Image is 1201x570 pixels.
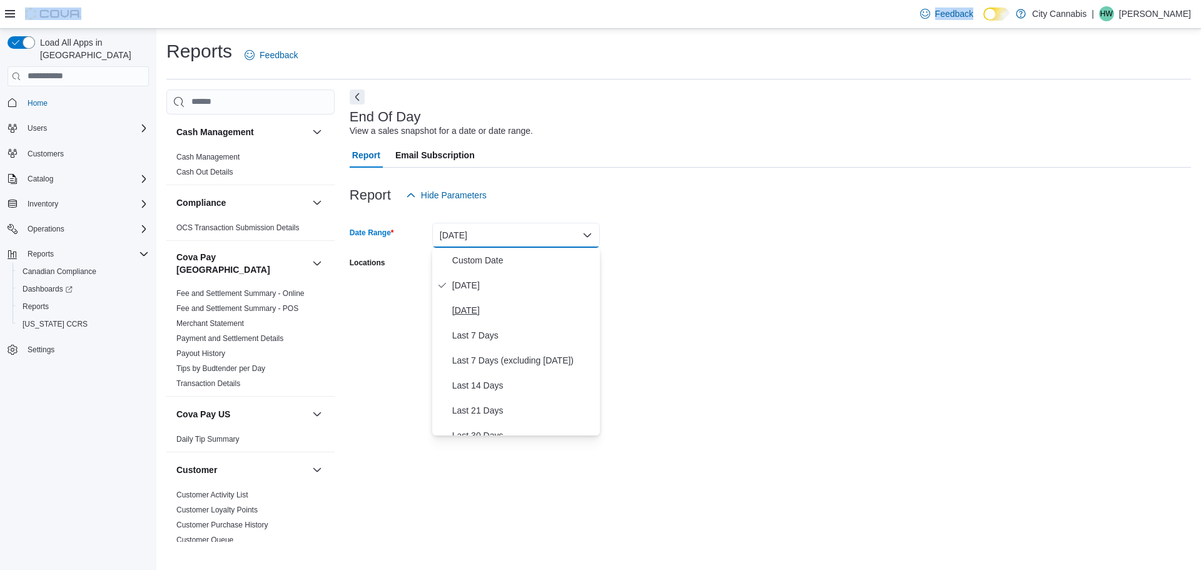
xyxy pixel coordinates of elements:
[176,434,240,444] span: Daily Tip Summary
[176,304,298,313] a: Fee and Settlement Summary - POS
[3,245,154,263] button: Reports
[3,340,154,359] button: Settings
[176,251,307,276] button: Cova Pay [GEOGRAPHIC_DATA]
[28,123,47,133] span: Users
[23,247,59,262] button: Reports
[166,432,335,452] div: Cova Pay US
[176,126,307,138] button: Cash Management
[421,189,487,201] span: Hide Parameters
[28,98,48,108] span: Home
[166,39,232,64] h1: Reports
[176,379,240,388] a: Transaction Details
[176,520,268,530] span: Customer Purchase History
[28,149,64,159] span: Customers
[350,188,391,203] h3: Report
[395,143,475,168] span: Email Subscription
[3,145,154,163] button: Customers
[28,224,64,234] span: Operations
[23,121,149,136] span: Users
[310,125,325,140] button: Cash Management
[452,378,595,393] span: Last 14 Days
[176,464,307,476] button: Customer
[1100,6,1113,21] span: HW
[401,183,492,208] button: Hide Parameters
[176,288,305,298] span: Fee and Settlement Summary - Online
[23,342,149,357] span: Settings
[176,318,244,328] span: Merchant Statement
[176,319,244,328] a: Merchant Statement
[452,353,595,368] span: Last 7 Days (excluding [DATE])
[23,319,88,329] span: [US_STATE] CCRS
[23,146,69,161] a: Customers
[18,282,78,297] a: Dashboards
[432,223,600,248] button: [DATE]
[260,49,298,61] span: Feedback
[23,247,149,262] span: Reports
[28,345,54,355] span: Settings
[176,289,305,298] a: Fee and Settlement Summary - Online
[310,462,325,477] button: Customer
[3,120,154,137] button: Users
[176,349,225,359] span: Payout History
[176,536,233,544] a: Customer Queue
[176,168,233,176] a: Cash Out Details
[176,303,298,313] span: Fee and Settlement Summary - POS
[176,167,233,177] span: Cash Out Details
[3,220,154,238] button: Operations
[28,249,54,259] span: Reports
[8,89,149,392] nav: Complex example
[25,8,81,20] img: Cova
[983,8,1010,21] input: Dark Mode
[13,263,154,280] button: Canadian Compliance
[3,170,154,188] button: Catalog
[452,303,595,318] span: [DATE]
[1099,6,1114,21] div: Haoyi Wang
[452,278,595,293] span: [DATE]
[23,96,53,111] a: Home
[350,125,533,138] div: View a sales snapshot for a date or date range.
[18,299,149,314] span: Reports
[18,317,149,332] span: Washington CCRS
[176,408,230,420] h3: Cova Pay US
[176,521,268,529] a: Customer Purchase History
[28,199,58,209] span: Inventory
[13,280,154,298] a: Dashboards
[18,282,149,297] span: Dashboards
[23,171,149,186] span: Catalog
[23,221,69,237] button: Operations
[3,94,154,112] button: Home
[176,196,226,209] h3: Compliance
[176,505,258,515] span: Customer Loyalty Points
[176,491,248,499] a: Customer Activity List
[176,464,217,476] h3: Customer
[452,328,595,343] span: Last 7 Days
[1119,6,1191,21] p: [PERSON_NAME]
[915,1,978,26] a: Feedback
[176,379,240,389] span: Transaction Details
[23,95,149,111] span: Home
[310,256,325,271] button: Cova Pay [GEOGRAPHIC_DATA]
[240,43,303,68] a: Feedback
[350,258,385,268] label: Locations
[23,302,49,312] span: Reports
[176,535,233,545] span: Customer Queue
[13,298,154,315] button: Reports
[176,364,265,374] span: Tips by Budtender per Day
[350,89,365,104] button: Next
[23,171,58,186] button: Catalog
[935,8,973,20] span: Feedback
[176,333,283,344] span: Payment and Settlement Details
[23,196,63,211] button: Inventory
[35,36,149,61] span: Load All Apps in [GEOGRAPHIC_DATA]
[176,196,307,209] button: Compliance
[350,109,421,125] h3: End Of Day
[23,146,149,161] span: Customers
[166,220,335,240] div: Compliance
[23,267,96,277] span: Canadian Compliance
[176,408,307,420] button: Cova Pay US
[176,334,283,343] a: Payment and Settlement Details
[176,435,240,444] a: Daily Tip Summary
[310,195,325,210] button: Compliance
[23,342,59,357] a: Settings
